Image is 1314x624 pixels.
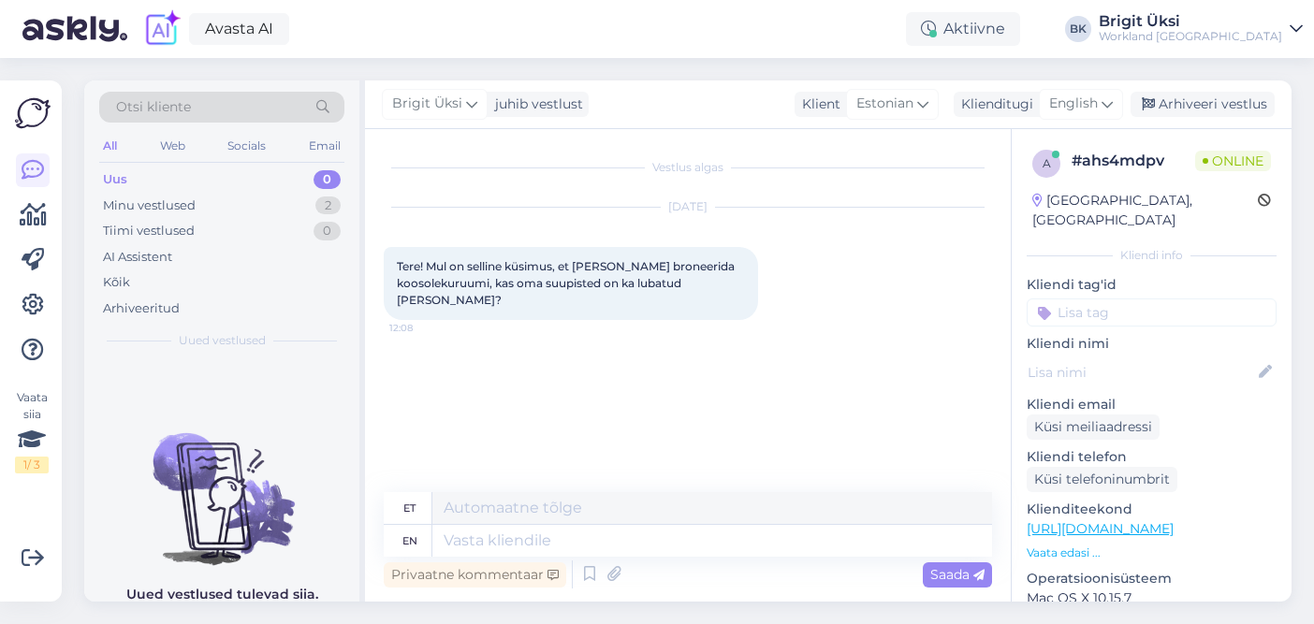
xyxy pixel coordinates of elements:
[103,299,180,318] div: Arhiveeritud
[1027,395,1277,414] p: Kliendi email
[930,566,985,583] span: Saada
[1027,588,1277,608] p: Mac OS X 10.15.7
[1131,92,1275,117] div: Arhiveeri vestlus
[1049,94,1098,114] span: English
[1027,569,1277,588] p: Operatsioonisüsteem
[15,95,51,131] img: Askly Logo
[1072,150,1195,172] div: # ahs4mdpv
[314,222,341,240] div: 0
[906,12,1020,46] div: Aktiivne
[1028,362,1255,383] input: Lisa nimi
[103,170,127,189] div: Uus
[142,9,182,49] img: explore-ai
[315,196,341,215] div: 2
[392,94,462,114] span: Brigit Üksi
[1027,414,1160,440] div: Küsi meiliaadressi
[156,134,189,158] div: Web
[314,170,341,189] div: 0
[84,399,359,568] img: No chats
[1099,14,1303,44] a: Brigit ÜksiWorkland [GEOGRAPHIC_DATA]
[384,562,566,588] div: Privaatne kommentaar
[795,94,840,114] div: Klient
[1099,14,1282,29] div: Brigit Üksi
[103,222,195,240] div: Tiimi vestlused
[403,492,416,524] div: et
[305,134,344,158] div: Email
[954,94,1033,114] div: Klienditugi
[1027,500,1277,519] p: Klienditeekond
[384,159,992,176] div: Vestlus algas
[126,585,318,604] p: Uued vestlused tulevad siia.
[1065,16,1091,42] div: BK
[103,273,130,292] div: Kõik
[488,94,583,114] div: juhib vestlust
[384,198,992,215] div: [DATE]
[1027,544,1277,561] p: Vaata edasi ...
[1027,334,1277,354] p: Kliendi nimi
[224,134,270,158] div: Socials
[1099,29,1282,44] div: Workland [GEOGRAPHIC_DATA]
[1195,151,1271,171] span: Online
[189,13,289,45] a: Avasta AI
[1032,191,1258,230] div: [GEOGRAPHIC_DATA], [GEOGRAPHIC_DATA]
[1027,467,1177,492] div: Küsi telefoninumbrit
[15,457,49,473] div: 1 / 3
[856,94,913,114] span: Estonian
[15,389,49,473] div: Vaata siia
[103,196,196,215] div: Minu vestlused
[1027,447,1277,467] p: Kliendi telefon
[103,248,172,267] div: AI Assistent
[179,332,266,349] span: Uued vestlused
[1027,520,1174,537] a: [URL][DOMAIN_NAME]
[389,321,460,335] span: 12:08
[397,259,737,307] span: Tere! Mul on selline küsimus, et [PERSON_NAME] broneerida koosolekuruumi, kas oma suupisted on ka...
[1027,298,1277,327] input: Lisa tag
[402,525,417,557] div: en
[1027,247,1277,264] div: Kliendi info
[1027,275,1277,295] p: Kliendi tag'id
[1043,156,1051,170] span: a
[99,134,121,158] div: All
[116,97,191,117] span: Otsi kliente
